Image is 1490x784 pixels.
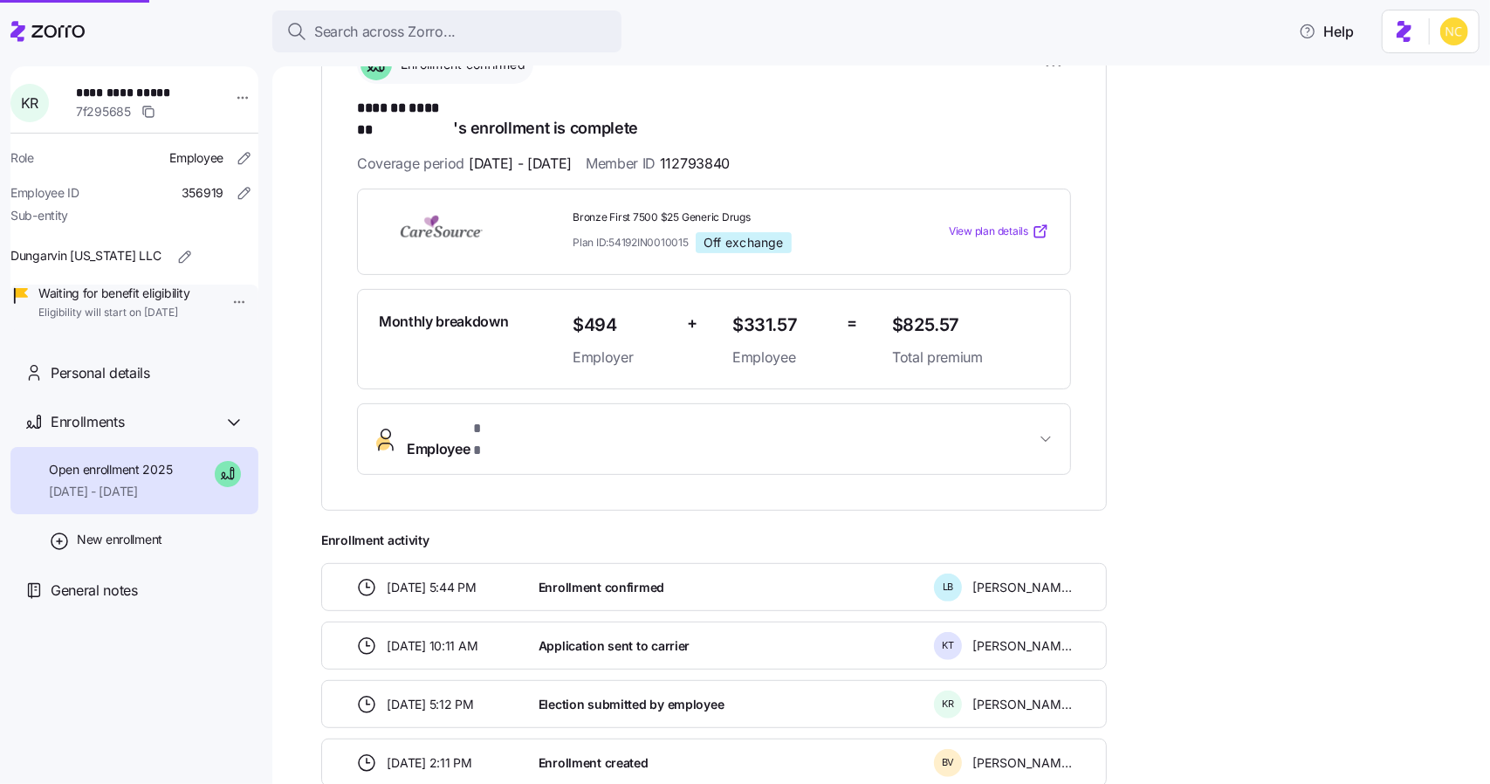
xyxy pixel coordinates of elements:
span: Off exchange [704,235,784,251]
span: 7f295685 [76,103,131,120]
span: K T [942,641,954,650]
span: Enrollment created [539,754,649,772]
span: Enrollments [51,411,124,433]
span: 356919 [182,184,223,202]
button: Employee* * [358,404,1070,474]
span: Dungarvin [US_STATE] LLC [10,247,161,265]
span: [DATE] 10:11 AM [388,637,478,655]
span: Enrollment confirmed [539,579,664,596]
span: [DATE] 2:11 PM [388,754,472,772]
span: Election submitted by employee [539,696,724,713]
span: Personal details [51,362,150,384]
span: [DATE] - [DATE] [49,483,172,500]
button: Help [1285,14,1368,49]
span: 112793840 [660,153,730,175]
span: Eligibility will start on [DATE] [38,306,189,320]
span: Enrollment activity [321,532,1107,549]
span: Monthly breakdown [379,311,509,333]
span: [PERSON_NAME] [972,579,1072,596]
span: Total premium [892,347,1049,368]
span: Bronze First 7500 $25 Generic Drugs [573,210,878,225]
span: = [847,311,857,336]
span: Role [10,149,34,167]
span: [PERSON_NAME] [972,637,1072,655]
span: [PERSON_NAME] [972,754,1072,772]
a: View plan details [949,223,1049,240]
span: Employee ID [10,184,79,202]
span: [DATE] 5:12 PM [388,696,474,713]
span: Employee [169,149,223,167]
span: B V [942,758,955,767]
span: [DATE] - [DATE] [469,153,572,175]
span: Open enrollment 2025 [49,461,172,478]
h1: 's enrollment is complete [357,98,1071,139]
span: Search across Zorro... [314,21,456,43]
span: Application sent to carrier [539,637,690,655]
span: + [687,311,697,336]
span: $825.57 [892,311,1049,340]
img: e03b911e832a6112bf72643c5874f8d8 [1440,17,1468,45]
span: L B [943,582,954,592]
span: General notes [51,580,138,602]
span: $494 [573,311,673,340]
span: Coverage period [357,153,572,175]
span: [PERSON_NAME] [972,696,1072,713]
span: Member ID [586,153,730,175]
span: [DATE] 5:44 PM [388,579,477,596]
span: Help [1299,21,1354,42]
span: Employee [407,418,487,460]
span: View plan details [949,224,1028,240]
span: Employer [573,347,673,368]
img: CareSource [379,211,505,251]
span: Sub-entity [10,207,68,224]
span: $331.57 [732,311,833,340]
span: Plan ID: 54192IN0010015 [573,235,689,250]
span: K R [21,96,38,110]
span: New enrollment [77,531,162,548]
span: Employee [732,347,833,368]
span: Waiting for benefit eligibility [38,285,189,302]
button: Search across Zorro... [272,10,621,52]
span: K R [942,699,954,709]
